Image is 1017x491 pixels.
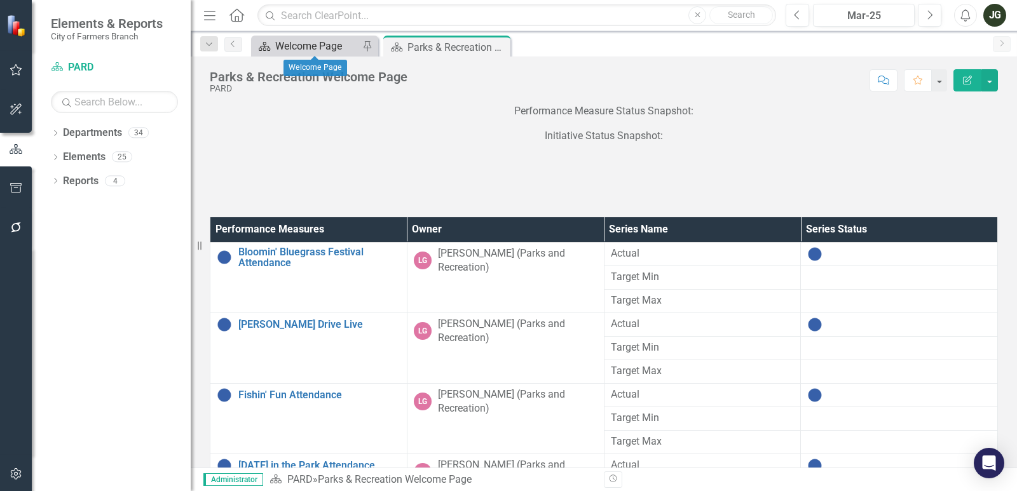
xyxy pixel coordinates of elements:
span: Target Min [611,411,795,426]
td: Double-Click to Edit [801,266,998,289]
div: [PERSON_NAME] (Parks and Recreation) [438,458,597,487]
td: Double-Click to Edit [604,454,801,477]
td: Double-Click to Edit [407,313,604,383]
a: Departments [63,126,122,140]
td: Double-Click to Edit [604,360,801,383]
div: LG [414,252,432,269]
img: No Information [217,387,232,403]
img: No Information [807,317,822,332]
img: No Information [807,387,822,403]
td: Double-Click to Edit [604,313,801,336]
span: Elements & Reports [51,16,163,31]
div: 4 [105,175,125,186]
a: Fishin' Fun Attendance [238,389,400,401]
span: Target Max [611,364,795,379]
input: Search Below... [51,91,178,113]
span: Target Min [611,340,795,355]
div: 34 [128,128,149,138]
td: Double-Click to Edit [407,383,604,454]
div: LG [414,463,432,481]
div: LG [414,322,432,340]
a: PARD [51,60,178,75]
button: Mar-25 [813,4,915,27]
div: LG [414,393,432,410]
img: No Information [217,458,232,473]
a: Reports [63,174,99,189]
td: Double-Click to Edit [604,430,801,454]
img: ClearPoint Strategy [6,13,30,37]
small: City of Farmers Branch [51,31,163,41]
div: [PERSON_NAME] (Parks and Recreation) [438,387,597,417]
span: Administrator [203,473,263,486]
img: No Information [807,246,822,262]
a: [DATE] in the Park Attendance [238,460,400,471]
td: Double-Click to Edit [801,313,998,336]
span: Actual [611,387,795,402]
td: Double-Click to Edit [801,289,998,313]
div: Mar-25 [817,8,910,24]
a: Elements [63,150,106,165]
div: Welcome Page [283,60,347,76]
span: Actual [611,458,795,473]
a: PARD [287,473,313,485]
td: Double-Click to Edit [604,242,801,266]
div: Parks & Recreation Welcome Page [407,39,507,55]
td: Double-Click to Edit Right Click for Context Menu [210,242,407,313]
div: » [270,473,594,487]
div: Welcome Page [275,38,359,54]
td: Double-Click to Edit [604,383,801,407]
input: Search ClearPoint... [257,4,776,27]
td: Double-Click to Edit [801,407,998,430]
td: Double-Click to Edit Right Click for Context Menu [210,383,407,454]
span: Search [728,10,755,20]
td: Double-Click to Edit [407,242,604,313]
div: [PERSON_NAME] (Parks and Recreation) [438,246,597,276]
button: Search [709,6,773,24]
td: Double-Click to Edit [801,336,998,360]
span: Target Max [611,293,795,308]
td: Double-Click to Edit [604,266,801,289]
span: Actual [611,246,795,261]
td: Double-Click to Edit Right Click for Context Menu [210,313,407,383]
div: Open Intercom Messenger [974,448,1004,478]
td: Double-Click to Edit [801,242,998,266]
div: PARD [210,84,407,93]
td: Double-Click to Edit [604,289,801,313]
p: Initiative Status Snapshot: [210,126,998,146]
div: [PERSON_NAME] (Parks and Recreation) [438,317,597,346]
img: No Information [807,458,822,473]
td: Double-Click to Edit [801,360,998,383]
a: Bloomin' Bluegrass Festival Attendance [238,246,400,269]
div: 25 [112,152,132,163]
td: Double-Click to Edit [801,383,998,407]
img: No Information [217,317,232,332]
span: Target Min [611,270,795,285]
button: JG [983,4,1006,27]
a: [PERSON_NAME] Drive Live [238,319,400,330]
td: Double-Click to Edit [604,407,801,430]
a: Welcome Page [254,38,359,54]
span: Target Max [611,434,795,449]
td: Double-Click to Edit [801,454,998,477]
td: Double-Click to Edit [604,336,801,360]
div: Parks & Recreation Welcome Page [318,473,472,485]
img: No Information [217,250,232,265]
p: Performance Measure Status Snapshot: [210,104,998,121]
span: Actual [611,317,795,332]
div: Parks & Recreation Welcome Page [210,70,407,84]
td: Double-Click to Edit [801,430,998,454]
